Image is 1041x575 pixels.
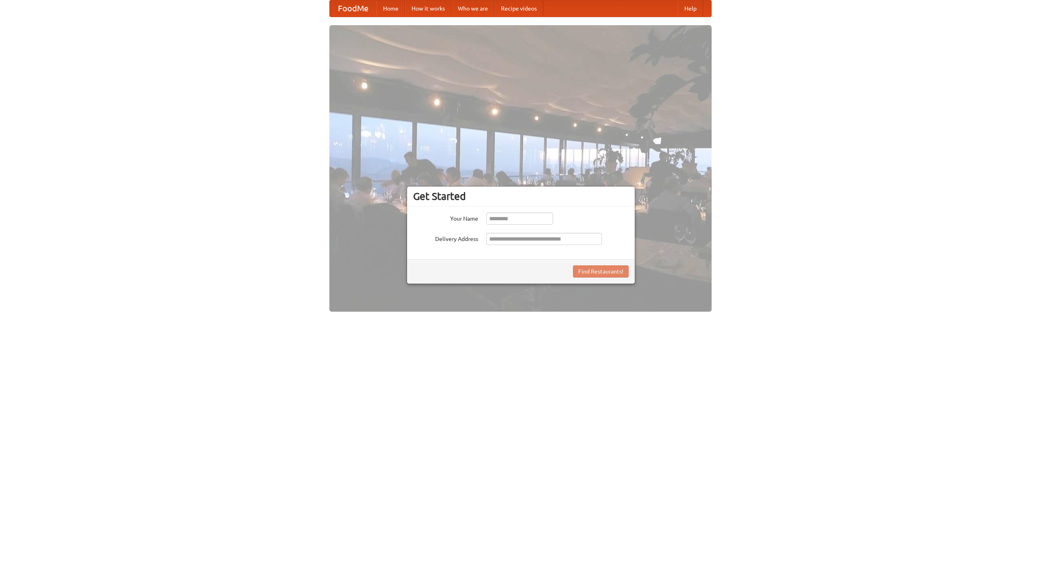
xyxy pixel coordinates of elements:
label: Your Name [413,213,478,223]
a: Recipe videos [494,0,543,17]
a: Home [377,0,405,17]
h3: Get Started [413,190,629,202]
a: FoodMe [330,0,377,17]
button: Find Restaurants! [573,265,629,278]
label: Delivery Address [413,233,478,243]
a: Help [678,0,703,17]
a: How it works [405,0,451,17]
a: Who we are [451,0,494,17]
